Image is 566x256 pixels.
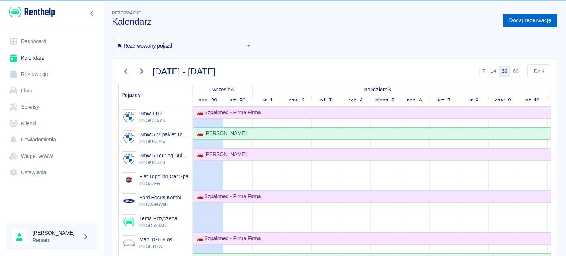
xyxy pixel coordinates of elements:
a: 30 września 2025 [228,95,248,106]
button: Dziś [527,64,551,78]
button: 14 dni [488,66,499,77]
h6: Bmw 5 M pakiet Touring [139,131,189,138]
a: Widget WWW [6,148,98,165]
h6: Fiat Topolino Car Spa [139,173,188,180]
img: Image [123,111,135,123]
a: 2 października 2025 [287,95,307,106]
p: S2SPA [139,180,188,187]
a: Klienci [6,115,98,132]
h3: Kalendarz [112,17,497,27]
a: Dodaj rezerwację [503,14,557,27]
a: 10 października 2025 [524,95,542,106]
h6: [PERSON_NAME] [32,229,80,236]
a: 5 października 2025 [374,95,397,106]
p: SK216VX [139,117,165,124]
div: 🚗 Szpakmed - Firma Firma [194,235,261,242]
img: Image [123,153,135,165]
h6: Tema Przyczepa [139,215,177,222]
a: 3 października 2025 [318,95,334,106]
button: Zwiń nawigację [87,8,98,18]
a: Serwisy [6,99,98,115]
a: 6 października 2025 [405,95,424,106]
p: Rentaro [32,236,80,244]
button: Otwórz [244,41,254,51]
a: 29 września 2025 [210,84,235,95]
p: SK6G146 [139,138,189,145]
a: 1 października 2025 [261,95,274,106]
img: Image [123,174,135,186]
div: 🚗 [PERSON_NAME] [194,151,247,158]
a: 4 października 2025 [346,95,365,106]
p: SL3122J [139,243,172,250]
div: 🚗 Szpakmed - Firma Firma [194,193,261,200]
button: 30 dni [499,66,510,77]
h6: Bmw 118i [139,110,165,117]
span: Pojazdy [122,92,141,98]
a: Rezerwacje [6,66,98,83]
p: SK6G844 [139,159,189,166]
input: Wyszukaj i wybierz pojazdy... [114,41,242,50]
h6: Ford Focus Kombi [139,194,181,201]
img: Image [123,195,135,207]
div: 🚗 Szpakmed - Firma Firma [194,109,261,116]
button: 7 dni [479,66,488,77]
img: Renthelp logo [9,6,55,18]
a: 8 października 2025 [467,95,481,106]
a: 1 października 2025 [363,84,393,95]
a: Flota [6,83,98,99]
a: 29 września 2025 [197,95,219,106]
a: Ustawienia [6,164,98,181]
div: 🚗 [PERSON_NAME] [194,130,247,137]
img: Image [123,216,135,228]
h3: [DATE] - [DATE] [153,66,216,77]
a: Powiadomienia [6,131,98,148]
p: SRS90XS [139,222,177,229]
a: 9 października 2025 [493,95,513,106]
h6: Man TGE 9 os [139,236,172,243]
img: Image [123,132,135,144]
a: Renthelp logo [6,6,55,18]
span: Rezerwacje [112,11,141,15]
a: 7 października 2025 [436,95,453,106]
a: Kalendarz [6,50,98,66]
p: DW9AW96 [139,201,181,208]
img: Image [123,237,135,249]
h6: Bmw 5 Touring Buissnes [139,152,189,159]
button: 60 dni [510,66,521,77]
a: Dashboard [6,33,98,50]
